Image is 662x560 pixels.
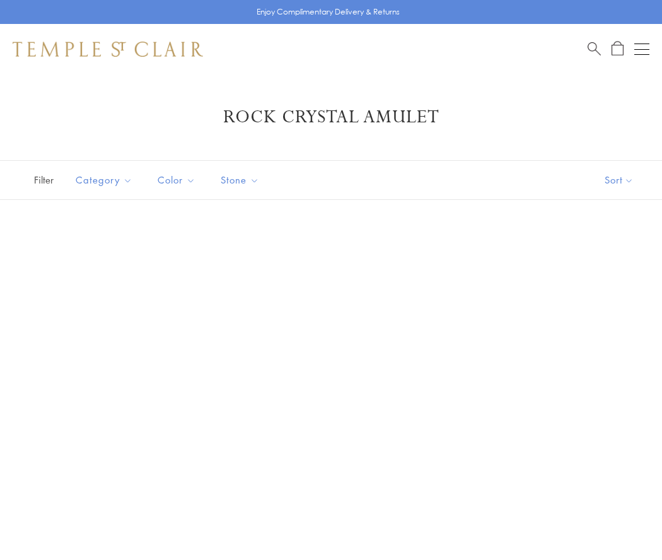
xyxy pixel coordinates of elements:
[211,166,269,194] button: Stone
[576,161,662,199] button: Show sort by
[588,41,601,57] a: Search
[148,166,205,194] button: Color
[69,172,142,188] span: Category
[151,172,205,188] span: Color
[257,6,400,18] p: Enjoy Complimentary Delivery & Returns
[612,41,624,57] a: Open Shopping Bag
[214,172,269,188] span: Stone
[13,42,203,57] img: Temple St. Clair
[32,106,630,129] h1: Rock Crystal Amulet
[634,42,649,57] button: Open navigation
[66,166,142,194] button: Category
